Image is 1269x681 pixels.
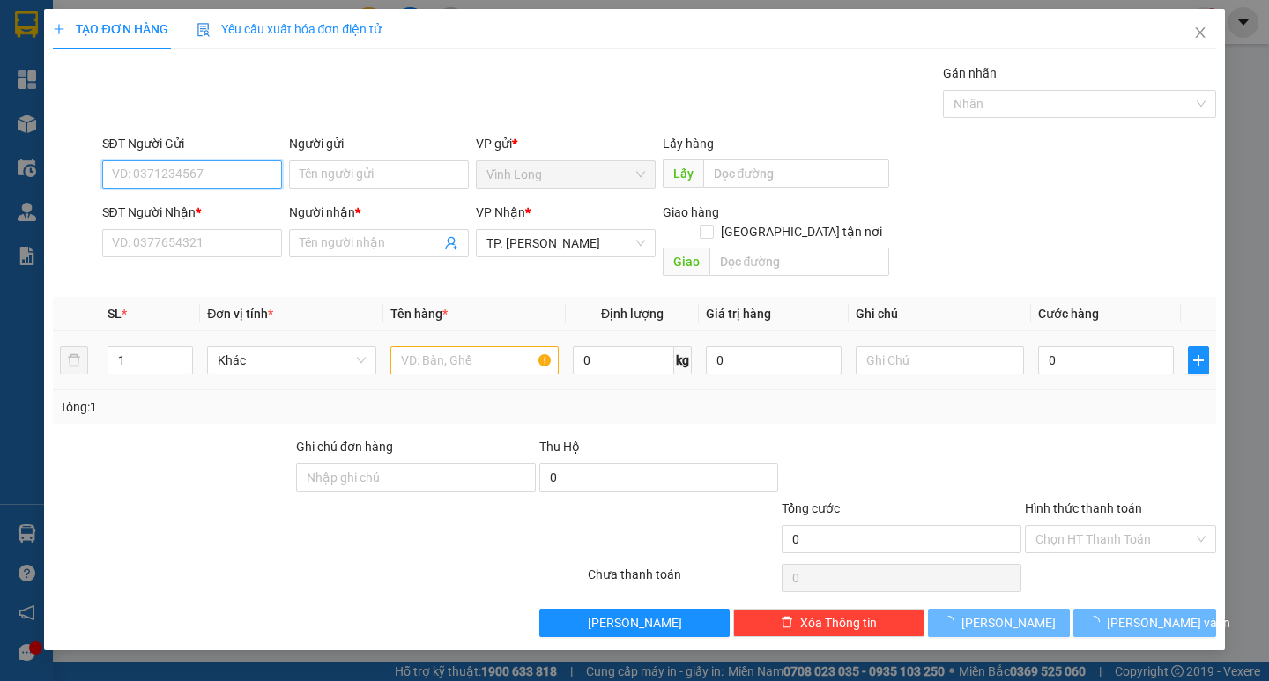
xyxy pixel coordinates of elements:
[782,501,840,515] span: Tổng cước
[703,159,889,188] input: Dọc đường
[539,609,731,637] button: [PERSON_NAME]
[9,95,122,115] li: VP Vĩnh Long
[296,440,393,454] label: Ghi chú đơn hàng
[476,134,656,153] div: VP gửi
[289,134,469,153] div: Người gửi
[476,205,525,219] span: VP Nhận
[53,23,65,35] span: plus
[296,463,536,492] input: Ghi chú đơn hàng
[9,118,21,130] span: environment
[928,609,1070,637] button: [PERSON_NAME]
[1025,501,1142,515] label: Hình thức thanh toán
[1193,26,1207,40] span: close
[849,297,1031,331] th: Ghi chú
[942,616,961,628] span: loading
[122,95,234,134] li: VP TP. [PERSON_NAME]
[800,613,877,633] span: Xóa Thông tin
[197,22,382,36] span: Yêu cầu xuất hóa đơn điện tử
[9,9,256,75] li: [PERSON_NAME] - 0931936768
[714,222,889,241] span: [GEOGRAPHIC_DATA] tận nơi
[856,346,1024,374] input: Ghi Chú
[706,307,771,321] span: Giá trị hàng
[60,346,88,374] button: delete
[444,236,458,250] span: user-add
[1038,307,1099,321] span: Cước hàng
[102,203,282,222] div: SĐT Người Nhận
[663,159,703,188] span: Lấy
[586,565,781,596] div: Chưa thanh toán
[539,440,580,454] span: Thu Hộ
[1073,609,1215,637] button: [PERSON_NAME] và In
[1107,613,1230,633] span: [PERSON_NAME] và In
[706,346,842,374] input: 0
[390,307,448,321] span: Tên hàng
[674,346,692,374] span: kg
[108,307,122,321] span: SL
[289,203,469,222] div: Người nhận
[663,205,719,219] span: Giao hàng
[60,397,491,417] div: Tổng: 1
[709,248,889,276] input: Dọc đường
[588,613,682,633] span: [PERSON_NAME]
[207,307,273,321] span: Đơn vị tính
[218,347,365,374] span: Khác
[1087,616,1107,628] span: loading
[943,66,997,80] label: Gán nhãn
[663,248,709,276] span: Giao
[1188,346,1209,374] button: plus
[9,117,103,170] b: 107/1 , Đường 2/9 P1, TP Vĩnh Long
[486,161,645,188] span: Vĩnh Long
[601,307,664,321] span: Định lượng
[1189,353,1208,367] span: plus
[781,616,793,630] span: delete
[197,23,211,37] img: icon
[390,346,559,374] input: VD: Bàn, Ghế
[486,230,645,256] span: TP. Hồ Chí Minh
[9,9,70,70] img: logo.jpg
[663,137,714,151] span: Lấy hàng
[1176,9,1225,58] button: Close
[102,134,282,153] div: SĐT Người Gửi
[53,22,167,36] span: TẠO ĐƠN HÀNG
[733,609,924,637] button: deleteXóa Thông tin
[961,613,1056,633] span: [PERSON_NAME]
